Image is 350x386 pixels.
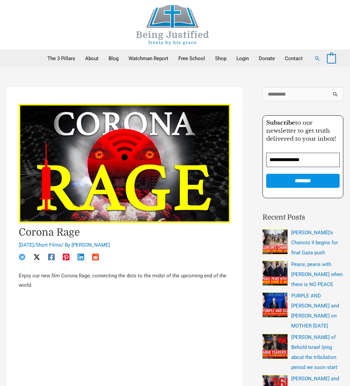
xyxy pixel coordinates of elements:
a: [PERSON_NAME] [71,242,110,248]
a: PURPLE AND [PERSON_NAME] and [PERSON_NAME] on MOTHER [DATE] [291,293,339,329]
span: 0 [330,56,333,61]
a: Twitter / X [33,254,40,260]
div: / / By [19,242,230,249]
strong: Subscribe [266,119,295,126]
a: Linkedin [77,254,84,260]
nav: Primary Site Navigation [42,50,308,67]
a: [PERSON_NAME]’s Chariots II begins for final Gaza push [291,230,338,256]
a: View Shopping Cart, empty [327,55,336,61]
a: Search button [314,55,320,61]
input: Email Address * [266,153,340,167]
a: Pinterest [63,254,69,260]
a: Contact [280,50,308,67]
a: Free School [173,50,210,67]
a: Shop [210,50,231,67]
a: Facebook [48,254,55,260]
h1: Corona Rage [19,226,230,238]
span: [DATE] [19,242,34,248]
a: Watchman Report [124,50,173,67]
span: to our newsletter to get truth delivered to your inbox! [266,119,336,142]
a: The 3 Pillars [42,50,80,67]
a: Blog [104,50,124,67]
p: Enjoy our new film Corona Rage, connecting the dots to the midst of the upcoming end of the world. [19,271,230,290]
a: Telegram [19,254,25,260]
a: Reddit [92,254,99,260]
a: Peace, peace with [PERSON_NAME] when there is NO PEACE [291,261,343,287]
a: Donate [254,50,280,67]
a: [PERSON_NAME] of Behold Israel lying about the tribulation period we soon start [291,334,337,370]
h2: Recent Posts [262,212,343,223]
a: Login [231,50,254,67]
img: Being Justified [123,5,223,45]
a: About [80,50,104,67]
a: Short Films [36,242,61,248]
